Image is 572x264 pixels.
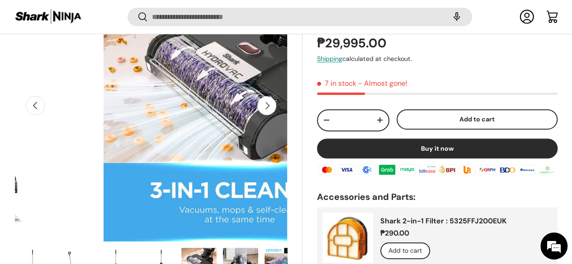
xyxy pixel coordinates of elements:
img: gcash [357,163,377,176]
img: landbank [538,163,558,176]
img: billease [417,163,437,176]
speech-search-button: Search by voice [442,7,471,27]
img: maya [397,163,417,176]
div: Chat with us now [47,51,152,62]
img: master [317,163,337,176]
img: qrph [477,163,497,176]
p: - Almost gone! [358,79,407,88]
button: Add to cart [397,109,558,130]
button: Buy it now [317,139,558,158]
h2: Accessories and Parts: [317,191,558,204]
img: bdo [497,163,517,176]
a: Shark 2-in-1 Filter : 5325FFJ200EUK [380,216,506,226]
a: Shipping [317,55,342,63]
strong: ₱29,995.00 [317,35,389,51]
img: ubp [457,163,477,176]
img: bpi [437,163,457,176]
span: We're online! [52,76,125,167]
img: Shark Ninja Philippines [14,8,82,26]
div: calculated at checkout. [317,54,558,64]
div: Minimize live chat window [148,5,170,26]
span: 7 in stock [317,79,356,88]
textarea: Type your message and hit 'Enter' [5,171,172,203]
button: Add to cart [380,242,430,259]
img: visa [337,163,357,176]
img: metrobank [517,163,537,176]
img: grabpay [377,163,397,176]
